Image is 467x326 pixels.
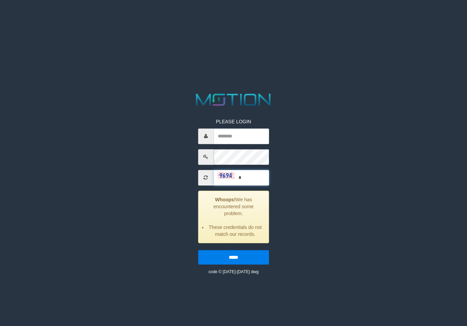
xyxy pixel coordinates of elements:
div: We has encountered some problem. [198,191,269,243]
p: PLEASE LOGIN [198,118,269,125]
img: captcha [217,172,234,179]
strong: Whoops! [215,197,236,202]
small: code © [DATE]-[DATE] dwg [208,269,259,274]
img: MOTION_logo.png [193,92,274,108]
li: These credentials do not match our records. [207,224,263,238]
